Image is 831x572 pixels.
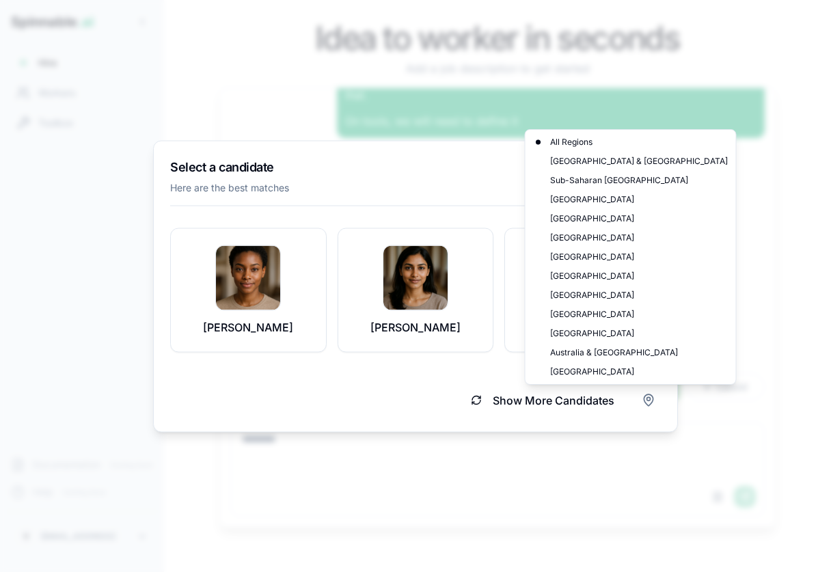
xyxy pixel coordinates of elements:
[528,171,733,190] div: Sub-Saharan [GEOGRAPHIC_DATA]
[528,228,733,247] div: [GEOGRAPHIC_DATA]
[528,362,733,381] div: [GEOGRAPHIC_DATA]
[528,343,733,362] div: Australia & [GEOGRAPHIC_DATA]
[528,267,733,286] div: [GEOGRAPHIC_DATA]
[528,133,733,152] div: All Regions
[528,209,733,228] div: [GEOGRAPHIC_DATA]
[528,190,733,209] div: [GEOGRAPHIC_DATA]
[525,129,737,385] div: Filter by region
[528,152,733,171] div: [GEOGRAPHIC_DATA] & [GEOGRAPHIC_DATA]
[528,286,733,305] div: [GEOGRAPHIC_DATA]
[528,324,733,343] div: [GEOGRAPHIC_DATA]
[528,247,733,267] div: [GEOGRAPHIC_DATA]
[528,305,733,324] div: [GEOGRAPHIC_DATA]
